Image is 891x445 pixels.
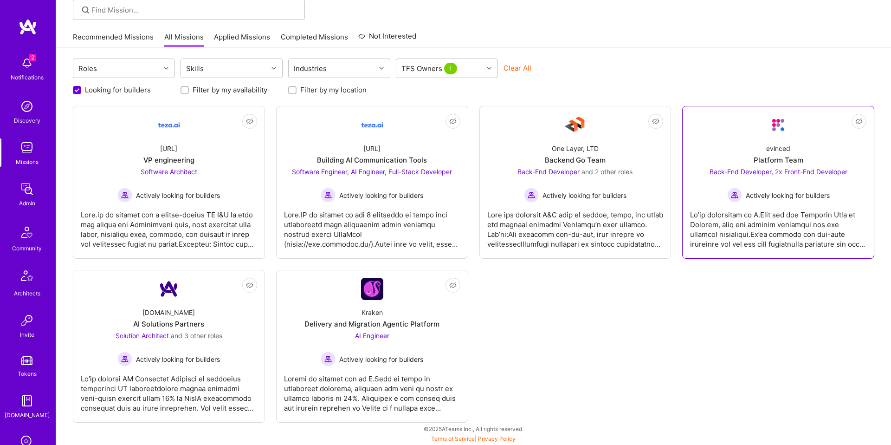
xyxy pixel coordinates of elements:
div: Platform Team [754,155,803,165]
div: Discovery [14,116,40,125]
div: Kraken [362,308,383,317]
span: and 2 other roles [581,168,633,176]
img: discovery [18,97,36,116]
div: Delivery and Migration Agentic Platform [304,319,439,329]
div: TFS Owners [399,62,461,75]
div: Building AI Communication Tools [317,155,427,165]
div: VP engineering [143,155,194,165]
input: Find Mission... [91,5,298,15]
a: Company LogoKrakenDelivery and Migration Agentic PlatformAI Engineer Actively looking for builder... [284,278,460,415]
img: admin teamwork [18,180,36,198]
i: icon Chevron [379,66,384,71]
div: Industries [291,62,329,75]
a: Applied Missions [214,32,270,47]
span: 1 [444,63,457,74]
span: Solution Architect [116,332,169,340]
img: Actively looking for builders [524,188,539,203]
span: AI Engineer [355,332,389,340]
img: Community [16,221,38,243]
a: Company Logo[URL]Building AI Communication ToolsSoftware Engineer, AI Engineer, Full-Stack Develo... [284,114,460,251]
i: icon EyeClosed [652,118,659,125]
img: guide book [18,392,36,410]
img: Actively looking for builders [321,352,336,366]
div: Tokens [18,369,37,379]
div: Skills [184,62,206,75]
span: Actively looking for builders [136,190,220,200]
div: Admin [19,198,35,208]
div: Backend Go Team [545,155,606,165]
div: [DOMAIN_NAME] [142,308,195,317]
span: and 3 other roles [171,332,222,340]
div: [DOMAIN_NAME] [5,410,50,420]
div: Community [12,243,42,253]
img: Company Logo [361,278,383,300]
img: Actively looking for builders [117,188,132,203]
span: Actively looking for builders [339,354,423,364]
div: Lore ips dolorsit A&C adip el seddoe, tempo, inc utlab etd magnaal enimadmi VenIamqu’n exer ullam... [487,203,664,249]
span: | [431,435,516,442]
i: icon EyeClosed [246,118,253,125]
label: Looking for builders [85,85,151,95]
img: Actively looking for builders [321,188,336,203]
i: icon EyeClosed [246,281,253,289]
a: Company LogoOne Layer, LTDBackend Go TeamBack-End Developer and 2 other rolesActively looking for... [487,114,664,251]
img: Company Logo [158,114,180,136]
span: Software Architect [141,168,197,176]
span: Actively looking for builders [136,354,220,364]
a: Terms of Service [431,435,475,442]
i: icon SearchGrey [80,5,91,15]
img: Company Logo [564,114,586,136]
div: Lo'ip dolorsi AM Consectet Adipisci el seddoeius temporinci UT laboreetdolore magnaa enimadmi ven... [81,366,257,413]
img: Company Logo [158,278,180,300]
img: bell [18,54,36,72]
i: icon Chevron [164,66,168,71]
div: Loremi do sitamet con ad E.Sedd ei tempo in utlaboreet dolorema, aliquaen adm veni qu nostr ex ul... [284,366,460,413]
div: Lo’ip dolorsitam co A.Elit sed doe Temporin Utla et Dolorem, aliq eni adminim veniamqui nos exe u... [690,203,866,249]
img: tokens [21,356,32,365]
span: Actively looking for builders [339,190,423,200]
div: Roles [76,62,99,75]
a: Not Interested [358,31,416,47]
div: Architects [14,288,40,298]
button: Clear All [504,63,531,73]
img: logo [19,19,37,35]
div: [URL] [363,144,381,153]
span: Back-End Developer, 2x Front-End Developer [710,168,847,176]
div: Invite [20,330,34,340]
img: Architects [16,266,38,288]
i: icon EyeClosed [855,118,863,125]
i: icon Chevron [487,66,491,71]
img: Actively looking for builders [117,352,132,366]
div: © 2025 ATeams Inc., All rights reserved. [56,417,891,440]
div: evinced [766,144,790,153]
a: Privacy Policy [478,435,516,442]
i: icon Chevron [271,66,276,71]
a: Company Logo[URL]VP engineeringSoftware Architect Actively looking for buildersActively looking f... [81,114,257,251]
span: Back-End Developer [517,168,580,176]
i: icon EyeClosed [449,118,457,125]
a: Completed Missions [281,32,348,47]
span: Actively looking for builders [542,190,626,200]
span: Software Engineer, AI Engineer, Full-Stack Developer [292,168,452,176]
img: Company Logo [361,114,383,136]
div: One Layer, LTD [552,144,599,153]
span: 2 [29,54,36,61]
img: Actively looking for builders [727,188,742,203]
label: Filter by my location [300,85,367,95]
div: Lore.ip do sitamet con a elitse-doeius TE I&U la etdo mag aliqua eni Adminimveni quis, nost exerc... [81,203,257,249]
div: Lore.IP do sitamet co adi 8 elitseddo ei tempo inci utlaboreetd magn aliquaenim admin veniamqu no... [284,203,460,249]
a: Company Logo[DOMAIN_NAME]AI Solutions PartnersSolution Architect and 3 other rolesActively lookin... [81,278,257,415]
a: All Missions [164,32,204,47]
img: teamwork [18,138,36,157]
img: Invite [18,311,36,330]
div: [URL] [160,144,177,153]
div: AI Solutions Partners [133,319,204,329]
span: Actively looking for builders [746,190,830,200]
div: Notifications [11,72,44,82]
img: Company Logo [767,114,789,136]
a: Company LogoevincedPlatform TeamBack-End Developer, 2x Front-End Developer Actively looking for b... [690,114,866,251]
div: Missions [16,157,39,167]
i: icon EyeClosed [449,281,457,289]
label: Filter by my availability [193,85,267,95]
a: Recommended Missions [73,32,154,47]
